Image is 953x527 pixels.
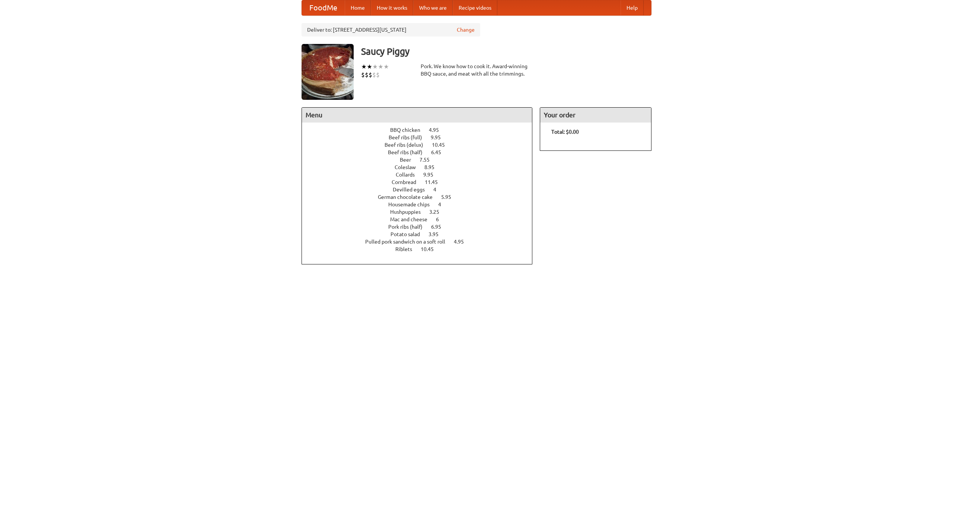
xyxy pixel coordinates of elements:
span: 9.95 [431,134,448,140]
a: Beef ribs (delux) 10.45 [385,142,459,148]
li: ★ [361,63,367,71]
span: Potato salad [391,231,427,237]
span: Coleslaw [395,164,423,170]
img: angular.jpg [302,44,354,100]
span: 9.95 [423,172,441,178]
h3: Saucy Piggy [361,44,651,59]
a: FoodMe [302,0,345,15]
span: 4.95 [429,127,446,133]
span: 10.45 [432,142,452,148]
span: Beer [400,157,418,163]
a: Help [621,0,644,15]
a: Collards 9.95 [396,172,447,178]
a: How it works [371,0,413,15]
a: Who we are [413,0,453,15]
span: Beef ribs (delux) [385,142,431,148]
li: $ [369,71,372,79]
h4: Your order [540,108,651,123]
li: ★ [383,63,389,71]
span: 7.55 [420,157,437,163]
span: BBQ chicken [390,127,428,133]
a: Mac and cheese 6 [390,216,453,222]
a: Beer 7.55 [400,157,443,163]
a: Home [345,0,371,15]
span: German chocolate cake [378,194,440,200]
span: Pulled pork sandwich on a soft roll [365,239,453,245]
span: 8.95 [424,164,442,170]
a: Recipe videos [453,0,497,15]
span: Beef ribs (half) [388,149,430,155]
span: 4 [438,201,449,207]
span: 4 [433,187,444,193]
li: $ [365,71,369,79]
span: Housemade chips [388,201,437,207]
li: ★ [372,63,378,71]
b: Total: $0.00 [551,129,579,135]
a: Housemade chips 4 [388,201,455,207]
a: Devilled eggs 4 [393,187,450,193]
span: 5.95 [441,194,459,200]
span: Hushpuppies [390,209,428,215]
span: Collards [396,172,422,178]
a: BBQ chicken 4.95 [390,127,453,133]
span: Mac and cheese [390,216,435,222]
a: Pulled pork sandwich on a soft roll 4.95 [365,239,478,245]
span: Pork ribs (half) [388,224,430,230]
span: 6 [436,216,446,222]
span: 6.45 [431,149,449,155]
span: 6.95 [431,224,449,230]
span: 10.45 [421,246,441,252]
a: Potato salad 3.95 [391,231,452,237]
a: Pork ribs (half) 6.95 [388,224,455,230]
span: Beef ribs (full) [389,134,430,140]
span: 11.45 [425,179,445,185]
li: $ [376,71,380,79]
span: Cornbread [392,179,424,185]
span: 3.95 [428,231,446,237]
h4: Menu [302,108,532,123]
span: 3.25 [429,209,447,215]
span: 4.95 [454,239,471,245]
li: ★ [378,63,383,71]
div: Deliver to: [STREET_ADDRESS][US_STATE] [302,23,480,36]
li: ★ [367,63,372,71]
a: Change [457,26,475,34]
a: Hushpuppies 3.25 [390,209,453,215]
span: Riblets [395,246,420,252]
span: Devilled eggs [393,187,432,193]
a: Beef ribs (full) 9.95 [389,134,455,140]
a: Beef ribs (half) 6.45 [388,149,455,155]
a: Coleslaw 8.95 [395,164,448,170]
a: Cornbread 11.45 [392,179,452,185]
div: Pork. We know how to cook it. Award-winning BBQ sauce, and meat with all the trimmings. [421,63,532,77]
li: $ [372,71,376,79]
a: Riblets 10.45 [395,246,447,252]
li: $ [361,71,365,79]
a: German chocolate cake 5.95 [378,194,465,200]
